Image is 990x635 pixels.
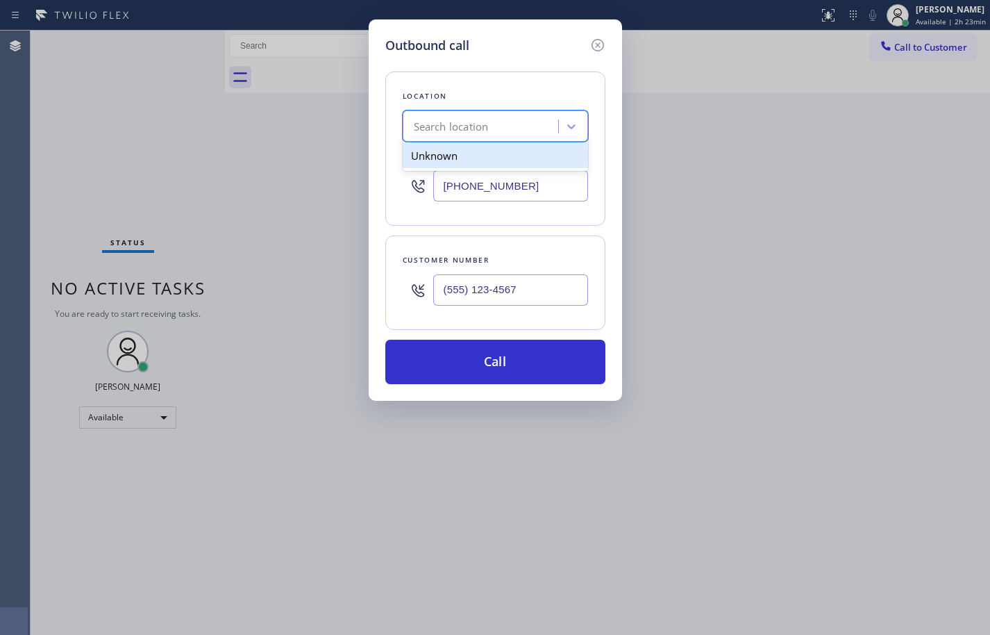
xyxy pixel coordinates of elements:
[403,89,588,104] div: Location
[385,36,469,55] h5: Outbound call
[433,170,588,201] input: (123) 456-7890
[385,340,605,384] button: Call
[403,143,588,168] div: Unknown
[414,119,489,135] div: Search location
[403,253,588,267] div: Customer number
[433,274,588,306] input: (123) 456-7890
